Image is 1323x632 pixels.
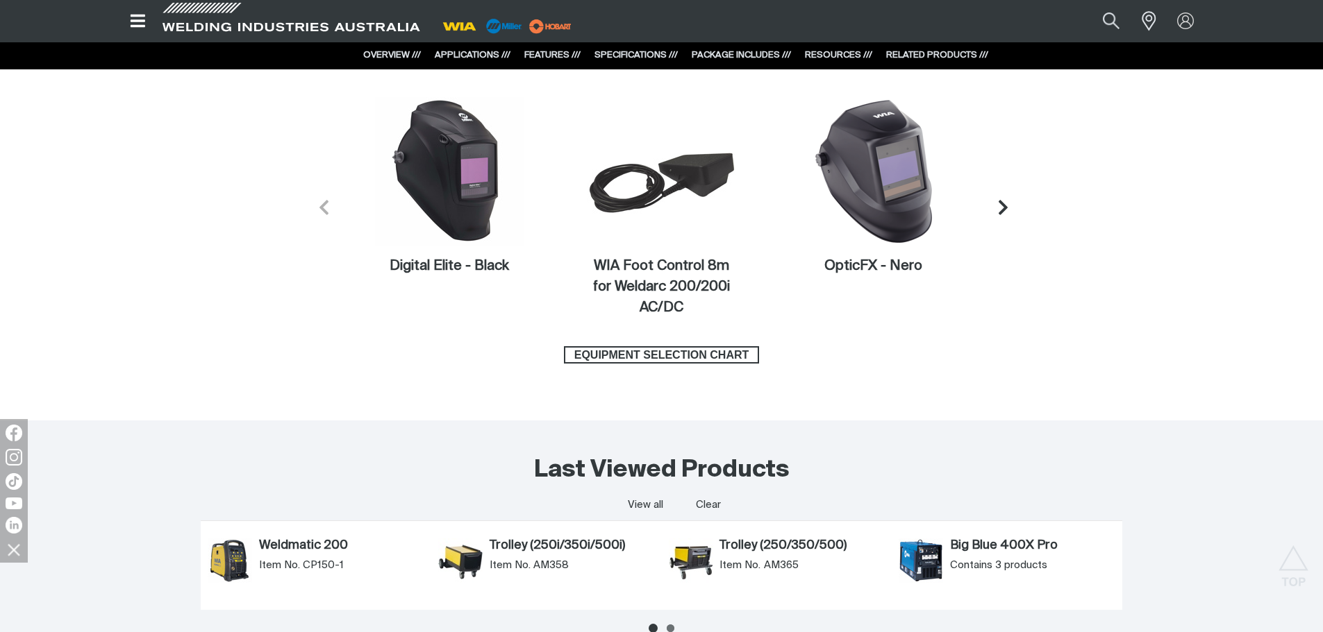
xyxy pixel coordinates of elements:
[2,538,26,561] img: hide socials
[799,256,948,277] figcaption: OpticFX - Nero
[6,497,22,509] img: YouTube
[693,495,724,514] button: Clear all last viewed products
[208,538,252,583] img: Weldmatic 200
[438,538,483,583] img: Trolley (250i/350i/500i)
[980,188,1020,228] button: Next slide
[490,538,655,554] a: Trolley (250i/350i/500i)
[533,558,569,572] span: AM358
[767,97,979,277] a: OpticFX - NeroOpticFX - Nero
[799,97,948,246] img: OpticFX - Nero
[6,425,22,441] img: Facebook
[344,97,556,277] a: Digital Elite - BlackDigital Elite - Black
[201,535,431,596] article: Weldmatic 200 (CP150-1)
[719,538,885,554] a: Trolley (250/350/500)
[435,51,510,60] a: APPLICATIONS ///
[525,16,576,37] img: miller
[524,51,581,60] a: FEATURES ///
[259,558,300,572] span: Item No.
[950,558,1115,572] div: Contains 3 products
[669,538,713,583] img: Trolley (250/350/500)
[375,256,524,277] figcaption: Digital Elite - Black
[490,558,531,572] span: Item No.
[764,558,799,572] span: AM365
[662,535,892,596] article: Trolley (250/350/500) (AM365)
[594,51,678,60] a: SPECIFICATIONS ///
[628,498,663,512] a: View all last viewed products
[805,51,872,60] a: RESOURCES ///
[6,473,22,490] img: TikTok
[886,51,988,60] a: RELATED PRODUCTS ///
[303,558,344,572] span: CP150-1
[431,535,662,596] article: Trolley (250i/350i/500i) (AM358)
[304,188,344,228] button: Previous slide
[587,256,735,318] figcaption: WIA Foot Control 8m for Weldarc 200/200i AC/DC
[564,346,759,364] a: Equipment Selection Chart
[899,538,943,583] img: Big Blue 400X Pro
[556,97,767,318] a: WIA Foot Control 8m for Weldarc 200/200i AC/DCWIA Foot Control 8m for Weldarc 200/200i AC/DC
[587,97,735,246] img: WIA Foot Control 8m for Weldarc 200/200i AC/DC
[1088,6,1135,37] button: Search products
[525,21,576,31] a: miller
[950,538,1115,554] a: Big Blue 400X Pro
[1070,6,1134,37] input: Product name or item number...
[6,449,22,466] img: Instagram
[6,517,22,533] img: LinkedIn
[363,51,421,60] a: OVERVIEW ///
[719,558,760,572] span: Item No.
[892,535,1122,596] article: Big Blue 400X Pro (Big Blue 400X Pro)
[692,51,791,60] a: PACKAGE INCLUDES ///
[259,538,424,554] a: Weldmatic 200
[1278,545,1309,577] button: Scroll to top
[565,346,758,364] span: EQUIPMENT SELECTION CHART
[534,455,790,486] h2: Last Viewed Products
[375,97,524,246] img: Digital Elite - Black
